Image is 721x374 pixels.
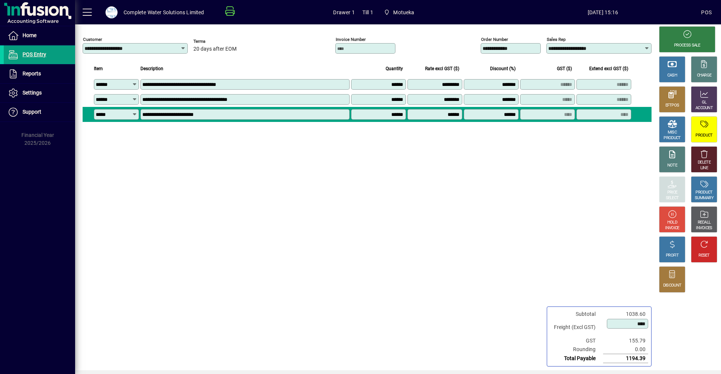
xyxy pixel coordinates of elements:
div: INVOICE [665,225,679,231]
div: PROFIT [666,253,679,258]
td: Total Payable [550,354,603,363]
div: RESET [698,253,710,258]
div: PRODUCT [664,135,680,141]
div: DISCOUNT [663,283,681,288]
button: Profile [100,6,124,19]
span: Item [94,65,103,73]
td: 155.79 [603,336,648,345]
a: Settings [4,84,75,102]
span: Settings [23,90,42,96]
div: CHARGE [697,73,712,78]
td: Rounding [550,345,603,354]
div: DELETE [698,160,710,165]
div: PRODUCT [695,133,712,138]
span: Rate excl GST ($) [425,65,459,73]
span: GST ($) [557,65,572,73]
span: Motueka [393,6,414,18]
span: Terms [193,39,238,44]
td: Subtotal [550,310,603,318]
div: MISC [668,130,677,135]
td: GST [550,336,603,345]
a: Support [4,103,75,122]
div: GL [702,100,707,105]
div: SUMMARY [695,195,713,201]
div: SELECT [666,195,679,201]
mat-label: Order number [481,37,508,42]
div: PRODUCT [695,190,712,195]
mat-label: Sales rep [547,37,566,42]
div: CASH [667,73,677,78]
span: Description [140,65,163,73]
span: Quantity [386,65,403,73]
div: Complete Water Solutions Limited [124,6,204,18]
span: Extend excl GST ($) [589,65,628,73]
div: NOTE [667,163,677,168]
span: Home [23,32,36,38]
span: Support [23,109,41,115]
td: 1038.60 [603,310,648,318]
div: LINE [700,165,708,171]
mat-label: Customer [83,37,102,42]
td: 1194.39 [603,354,648,363]
span: Drawer 1 [333,6,354,18]
span: Motueka [381,6,418,19]
span: [DATE] 15:16 [504,6,701,18]
span: Reports [23,71,41,77]
div: EFTPOS [665,103,679,108]
span: Discount (%) [490,65,516,73]
td: 0.00 [603,345,648,354]
div: POS [701,6,712,18]
div: INVOICES [696,225,712,231]
span: POS Entry [23,51,46,57]
mat-label: Invoice number [336,37,366,42]
a: Home [4,26,75,45]
div: PRICE [667,190,677,195]
div: PROCESS SALE [674,43,700,48]
div: ACCOUNT [695,105,713,111]
span: 20 days after EOM [193,46,237,52]
a: Reports [4,65,75,83]
td: Freight (Excl GST) [550,318,603,336]
div: RECALL [698,220,711,225]
div: HOLD [667,220,677,225]
span: Till 1 [362,6,373,18]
